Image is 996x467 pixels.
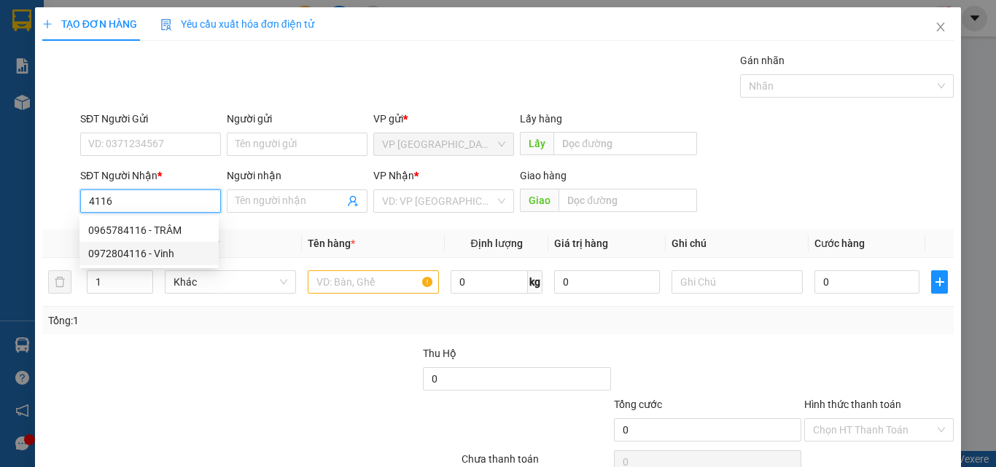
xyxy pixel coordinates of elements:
span: Lấy [520,132,553,155]
div: VP gửi [373,111,514,127]
label: Gán nhãn [740,55,785,66]
span: Giá trị hàng [554,238,608,249]
div: Người gửi [227,111,367,127]
button: Close [920,7,961,48]
span: Tên hàng [308,238,355,249]
input: VD: Bàn, Ghế [308,270,439,294]
b: BIÊN NHẬN GỬI HÀNG HÓA [94,21,140,140]
b: [PERSON_NAME] [18,94,82,162]
label: Hình thức thanh toán [804,399,901,410]
span: Lấy hàng [520,113,562,125]
div: 0972804116 - Vinh [88,246,210,262]
span: plus [42,19,52,29]
li: (c) 2017 [122,69,201,87]
span: kg [528,270,542,294]
button: plus [931,270,948,294]
div: SĐT Người Gửi [80,111,221,127]
span: Giao hàng [520,170,567,181]
input: Dọc đường [553,132,697,155]
span: Cước hàng [814,238,865,249]
div: 0972804116 - Vinh [79,242,219,265]
span: user-add [347,195,359,207]
span: close [935,21,946,33]
div: Người nhận [227,168,367,184]
div: SĐT Người Nhận [80,168,221,184]
span: Thu Hộ [423,348,456,359]
span: Định lượng [470,238,522,249]
span: Giao [520,189,559,212]
button: delete [48,270,71,294]
span: Yêu cầu xuất hóa đơn điện tử [160,18,314,30]
div: 0965784116 - TRÂM [79,219,219,242]
span: Tổng cước [614,399,662,410]
span: VP Sài Gòn [382,133,505,155]
img: icon [160,19,172,31]
th: Ghi chú [666,229,809,258]
img: logo.jpg [158,18,193,53]
span: plus [932,276,947,288]
b: [DOMAIN_NAME] [122,55,201,67]
div: Tổng: 1 [48,313,386,329]
input: 0 [554,270,659,294]
input: Dọc đường [559,189,697,212]
span: TẠO ĐƠN HÀNG [42,18,137,30]
div: 0965784116 - TRÂM [88,222,210,238]
input: Ghi Chú [672,270,803,294]
span: Khác [174,271,287,293]
span: VP Nhận [373,170,414,181]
